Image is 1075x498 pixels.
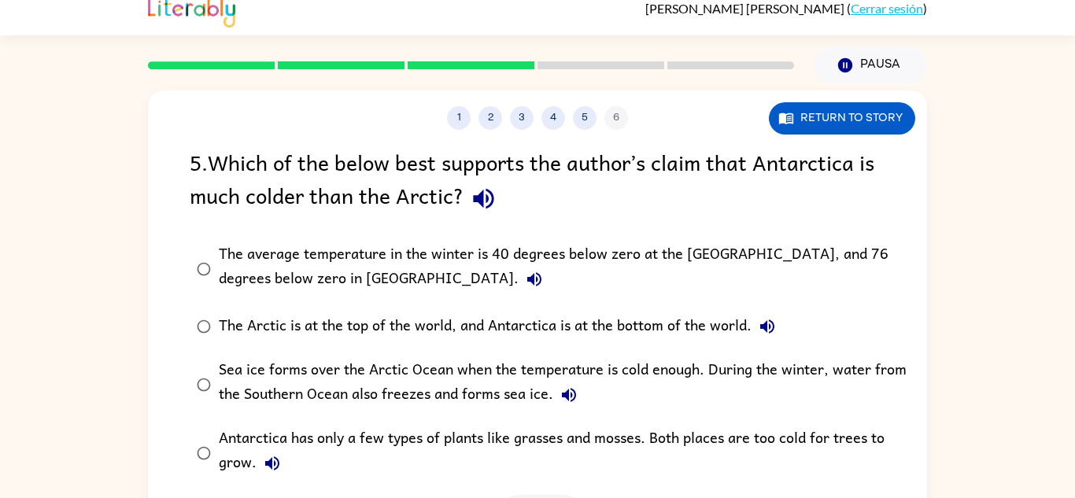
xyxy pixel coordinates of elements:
[447,106,471,130] button: 1
[219,311,783,342] div: The Arctic is at the top of the world, and Antarctica is at the bottom of the world.
[645,1,927,16] div: ( )
[645,1,847,16] span: [PERSON_NAME] [PERSON_NAME]
[769,102,915,135] button: Return to story
[541,106,565,130] button: 4
[851,1,923,16] a: Cerrar sesión
[478,106,502,130] button: 2
[519,264,550,295] button: The average temperature in the winter is 40 degrees below zero at the [GEOGRAPHIC_DATA], and 76 d...
[813,47,927,83] button: Pausa
[257,448,288,479] button: Antarctica has only a few types of plants like grasses and mosses. Both places are too cold for t...
[573,106,597,130] button: 5
[510,106,534,130] button: 3
[752,311,783,342] button: The Arctic is at the top of the world, and Antarctica is at the bottom of the world.
[553,379,585,411] button: Sea ice forms over the Arctic Ocean when the temperature is cold enough. During the winter, water...
[219,358,907,411] div: Sea ice forms over the Arctic Ocean when the temperature is cold enough. During the winter, water...
[190,146,885,219] div: 5 . Which of the below best supports the author’s claim that Antarctica is much colder than the A...
[219,426,907,479] div: Antarctica has only a few types of plants like grasses and mosses. Both places are too cold for t...
[219,242,907,295] div: The average temperature in the winter is 40 degrees below zero at the [GEOGRAPHIC_DATA], and 76 d...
